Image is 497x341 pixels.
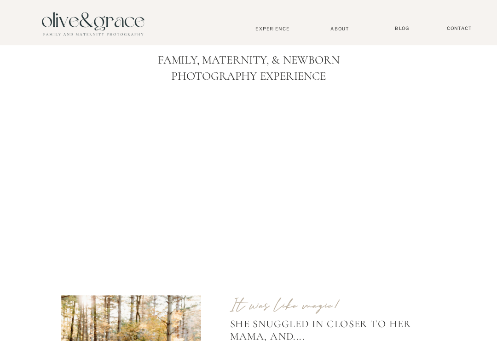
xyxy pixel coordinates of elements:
p: Photography Experience [159,69,339,90]
a: Contact [443,25,476,32]
b: It was like magic! [230,296,340,315]
a: About [327,26,353,31]
h1: Family, Maternity, & Newborn [60,53,437,67]
a: Experience [245,26,300,32]
a: BLOG [392,25,412,32]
